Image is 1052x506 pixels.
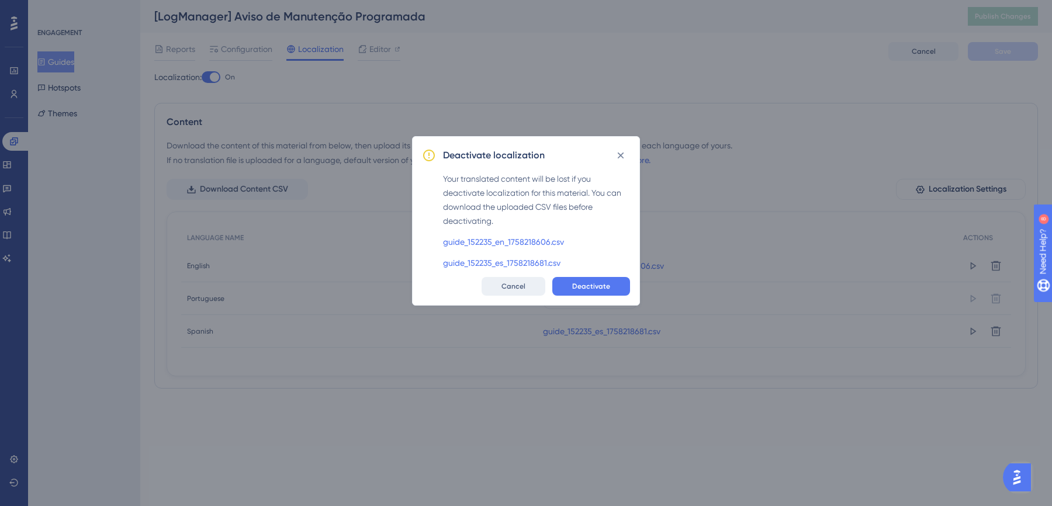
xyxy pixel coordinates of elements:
[443,172,630,228] div: Your translated content will be lost if you deactivate localization for this material. You can do...
[27,3,73,17] span: Need Help?
[443,148,545,162] h2: Deactivate localization
[572,282,610,291] span: Deactivate
[501,282,525,291] span: Cancel
[443,256,560,270] a: guide_152235_es_1758218681.csv
[1003,460,1038,495] iframe: UserGuiding AI Assistant Launcher
[81,6,85,15] div: 8
[443,235,564,249] a: guide_152235_en_1758218606.csv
